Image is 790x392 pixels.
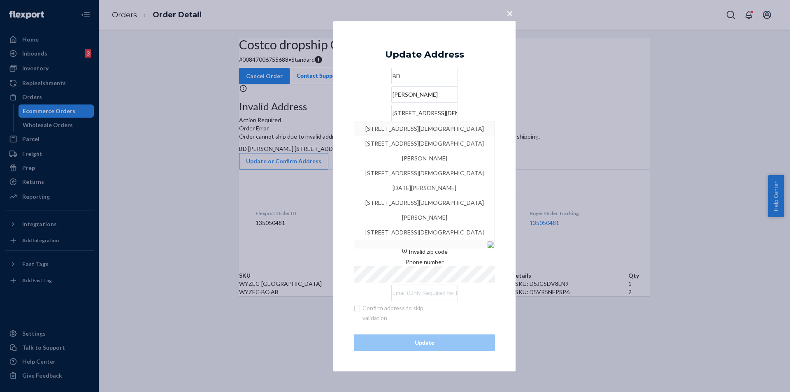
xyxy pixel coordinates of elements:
button: Update [354,334,495,351]
div: Update [361,339,488,347]
div: [STREET_ADDRESS][DEMOGRAPHIC_DATA][PERSON_NAME] [358,195,490,225]
div: [STREET_ADDRESS][DEMOGRAPHIC_DATA][PERSON_NAME] [358,136,490,166]
span: × [507,6,513,20]
div: [STREET_ADDRESS][DEMOGRAPHIC_DATA] [358,225,490,240]
div: [STREET_ADDRESS][DEMOGRAPHIC_DATA][DATE][PERSON_NAME] [358,166,490,195]
div: Update Address [385,49,464,59]
input: First & Last Name [391,68,458,84]
div: Invalid zip code [354,248,495,256]
div: [STREET_ADDRESS][DEMOGRAPHIC_DATA] [358,121,490,136]
img: [object%20Module] [488,241,494,248]
span: Phone number [406,258,444,265]
input: [STREET_ADDRESS][DEMOGRAPHIC_DATA][STREET_ADDRESS][DEMOGRAPHIC_DATA][PERSON_NAME][STREET_ADDRESS]... [391,105,458,121]
input: Email (Only Required for International) [391,285,458,301]
input: Company Name [391,86,458,103]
